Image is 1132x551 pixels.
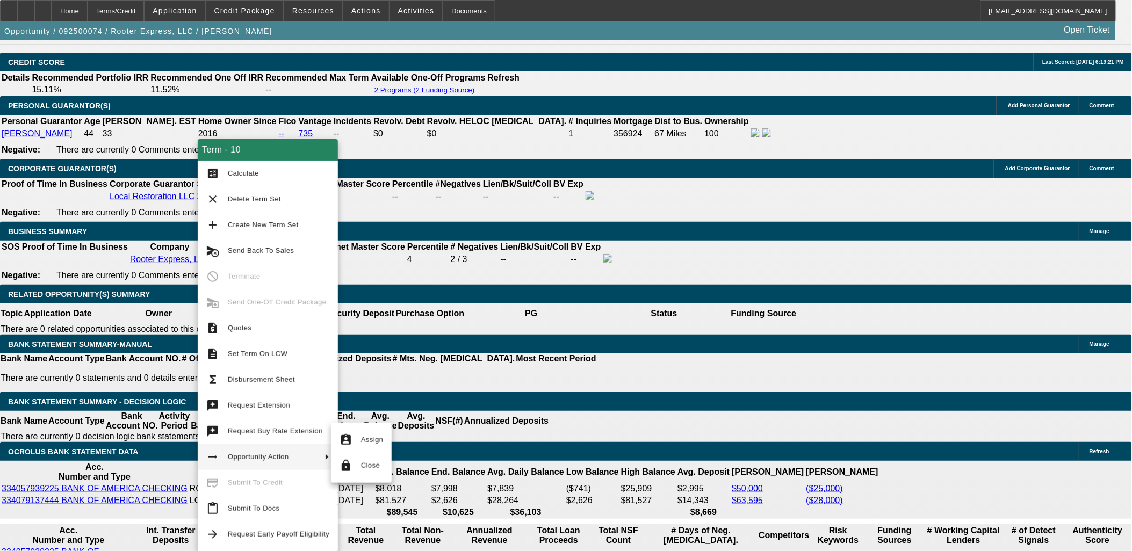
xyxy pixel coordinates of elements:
span: OCROLUS BANK STATEMENT DATA [8,447,138,456]
b: #Negatives [436,179,481,189]
span: Request Extension [228,401,290,409]
a: -- [279,129,285,138]
span: Disbursement Sheet [228,375,295,383]
span: Set Term On LCW [228,350,287,358]
span: Send Back To Sales [228,247,294,255]
td: ROOTER EXPRESS, LLC [189,483,300,494]
th: # Working Capital Lenders [924,525,1003,546]
th: Total Loan Proceeds [525,525,592,546]
mat-icon: functions [206,373,219,386]
button: Activities [390,1,443,21]
th: [PERSON_NAME] [806,462,879,482]
b: Incidents [334,117,371,126]
th: Sum of the Total NSF Count and Total Overdraft Fee Count from Ocrolus [593,525,644,546]
button: Actions [343,1,389,21]
span: There are currently 0 Comments entered on this opportunity [56,271,284,280]
b: Personal Guarantor [2,117,82,126]
span: Delete Term Set [228,195,281,203]
a: Local Restoration LLC [110,192,194,201]
td: LOCAL RESTORATION LLC [189,495,300,506]
mat-icon: clear [206,193,219,206]
th: $36,103 [487,507,565,518]
td: -- [265,84,370,95]
div: 4 [407,255,448,264]
mat-icon: calculate [206,167,219,180]
th: Acc. Number and Type [1,462,188,482]
div: 2 / 3 [451,255,499,264]
mat-icon: try [206,425,219,438]
span: Quotes [228,324,251,332]
b: Percentile [392,179,433,189]
th: NSF(#) [435,411,464,431]
th: # Of Periods [182,353,233,364]
th: Recommended One Off IRR [150,73,264,83]
span: CORPORATE GUARANTOR(S) [8,164,117,173]
mat-icon: content_paste [206,502,219,515]
td: 1 [568,128,612,140]
th: [PERSON_NAME] [731,462,804,482]
th: Beg. Balance [374,462,429,482]
th: Recommended Max Term [265,73,370,83]
a: ($25,000) [806,484,843,493]
th: Available One-Off Programs [371,73,486,83]
b: Fico [279,117,297,126]
span: Resources [292,6,334,15]
td: 33 [102,128,197,140]
a: Rooter Express, LLC [130,255,210,264]
th: # Mts. Neg. [MEDICAL_DATA]. [392,353,516,364]
th: $89,545 [374,507,429,518]
span: Request Buy Rate Extension [228,427,323,435]
td: $81,527 [621,495,676,506]
th: End. Balance [329,411,363,431]
span: Manage [1090,341,1109,347]
b: Corporate Guarantor [110,179,194,189]
td: 100 [704,128,749,140]
b: Start [197,179,216,189]
p: There are currently 0 statements and 0 details entered on this opportunity [1,373,596,383]
div: -- [306,192,390,201]
th: $8,669 [677,507,730,518]
b: BV Exp [553,179,583,189]
a: 735 [299,129,313,138]
td: 44 [83,128,100,140]
th: Risk Keywords [811,525,866,546]
span: BUSINESS SUMMARY [8,227,87,236]
th: Int. Transfer Deposits [137,525,205,546]
span: 2016 [198,129,218,138]
td: $25,909 [621,483,676,494]
th: $10,625 [431,507,486,518]
img: linkedin-icon.png [762,128,771,137]
th: Authenticity Score [1064,525,1131,546]
th: Avg. Daily Balance [487,462,565,482]
th: Security Deposit [326,303,395,324]
th: Activity Period [158,411,191,431]
b: Lien/Bk/Suit/Coll [501,242,569,251]
mat-icon: cancel_schedule_send [206,244,219,257]
mat-icon: description [206,347,219,360]
th: # of Detect Signals [1004,525,1063,546]
th: Acc. Number and Type [1,525,136,546]
div: -- [436,192,481,201]
span: Comment [1090,103,1114,108]
span: Calculate [228,169,259,177]
th: Annualized Deposits [464,411,549,431]
th: Account Type [48,353,105,364]
span: Actions [351,6,381,15]
th: Owner [92,303,225,324]
b: Revolv. HELOC [MEDICAL_DATA]. [427,117,567,126]
td: $14,343 [677,495,730,506]
span: BANK STATEMENT SUMMARY-MANUAL [8,340,152,349]
span: Refresh [1090,448,1109,454]
a: $63,595 [732,496,763,505]
b: [PERSON_NAME]. EST [103,117,196,126]
th: Proof of Time In Business [1,179,108,190]
mat-icon: try [206,399,219,412]
th: Low Balance [566,462,619,482]
span: Manage [1090,228,1109,234]
span: Submit To Docs [228,504,279,512]
th: High Balance [621,462,676,482]
b: Company [150,242,190,251]
span: RELATED OPPORTUNITY(S) SUMMARY [8,290,150,299]
span: Comment [1090,165,1114,171]
b: Revolv. Debt [373,117,425,126]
